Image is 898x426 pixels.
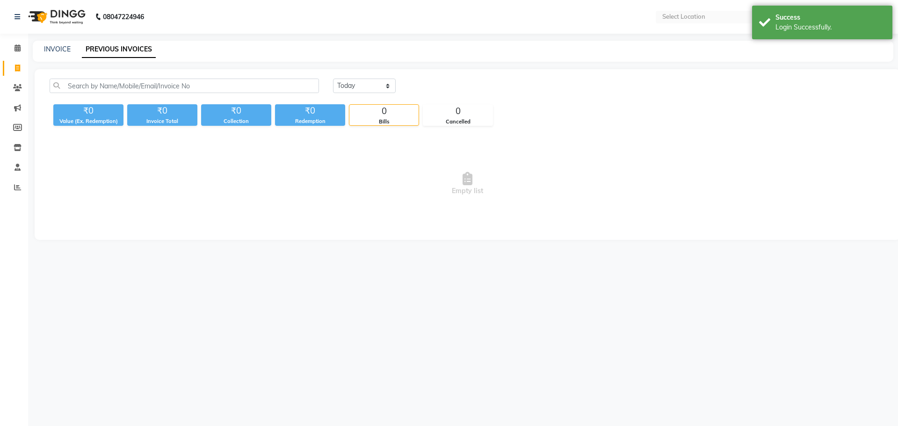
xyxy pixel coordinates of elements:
[349,105,419,118] div: 0
[662,12,705,22] div: Select Location
[127,104,197,117] div: ₹0
[53,104,123,117] div: ₹0
[775,13,885,22] div: Success
[275,104,345,117] div: ₹0
[50,79,319,93] input: Search by Name/Mobile/Email/Invoice No
[103,4,144,30] b: 08047224946
[201,104,271,117] div: ₹0
[775,22,885,32] div: Login Successfully.
[44,45,71,53] a: INVOICE
[275,117,345,125] div: Redemption
[50,137,885,231] span: Empty list
[423,118,492,126] div: Cancelled
[127,117,197,125] div: Invoice Total
[423,105,492,118] div: 0
[82,41,156,58] a: PREVIOUS INVOICES
[201,117,271,125] div: Collection
[349,118,419,126] div: Bills
[53,117,123,125] div: Value (Ex. Redemption)
[24,4,88,30] img: logo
